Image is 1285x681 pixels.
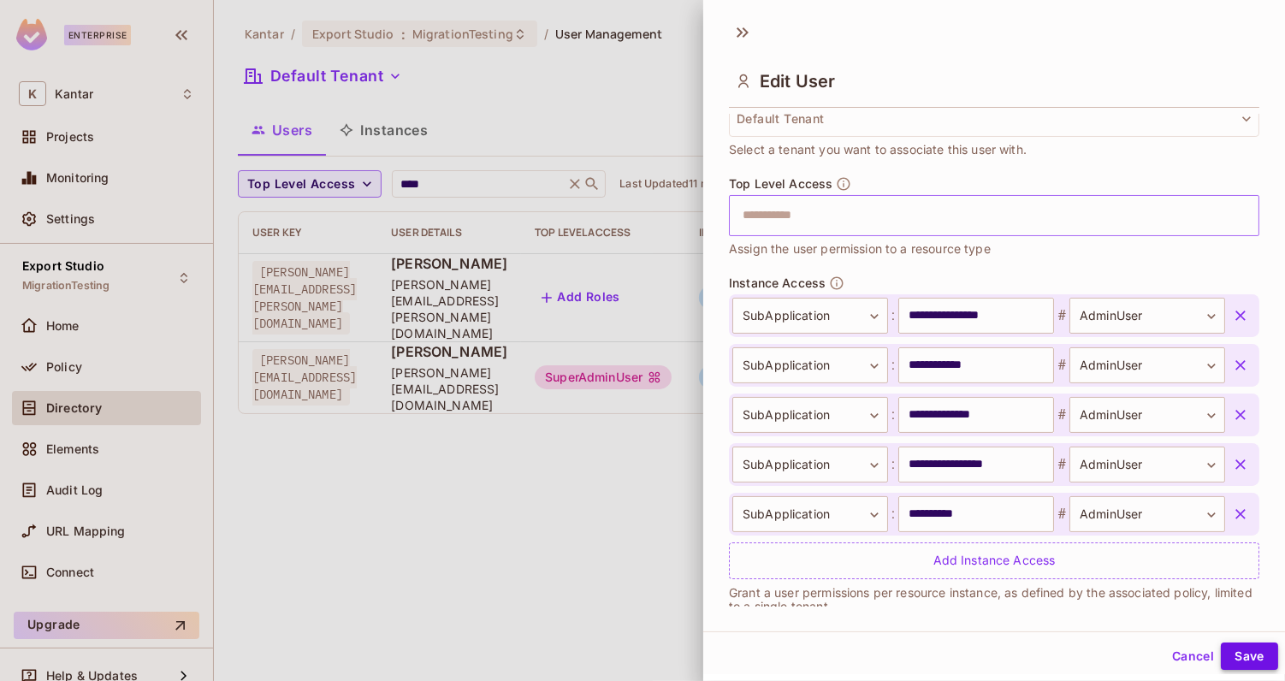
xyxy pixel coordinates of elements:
span: Select a tenant you want to associate this user with. [729,140,1027,159]
span: # [1054,504,1069,524]
div: SubApplication [732,298,888,334]
button: Cancel [1165,643,1221,670]
span: : [888,454,898,475]
span: # [1054,454,1069,475]
p: Grant a user permissions per resource instance, as defined by the associated policy, limited to a... [729,586,1259,613]
span: # [1054,405,1069,425]
div: Add Instance Access [729,542,1259,579]
div: AdminUser [1069,298,1225,334]
span: Instance Access [729,276,826,290]
button: Default Tenant [729,101,1259,137]
span: : [888,405,898,425]
button: Open [1250,213,1253,216]
span: Assign the user permission to a resource type [729,240,991,258]
span: # [1054,305,1069,326]
span: : [888,305,898,326]
span: Edit User [760,71,835,92]
div: SubApplication [732,496,888,532]
div: AdminUser [1069,447,1225,483]
div: AdminUser [1069,496,1225,532]
button: Save [1221,643,1278,670]
div: SubApplication [732,447,888,483]
span: : [888,504,898,524]
div: AdminUser [1069,397,1225,433]
div: SubApplication [732,347,888,383]
span: Top Level Access [729,177,832,191]
div: AdminUser [1069,347,1225,383]
div: SubApplication [732,397,888,433]
span: : [888,355,898,376]
span: # [1054,355,1069,376]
